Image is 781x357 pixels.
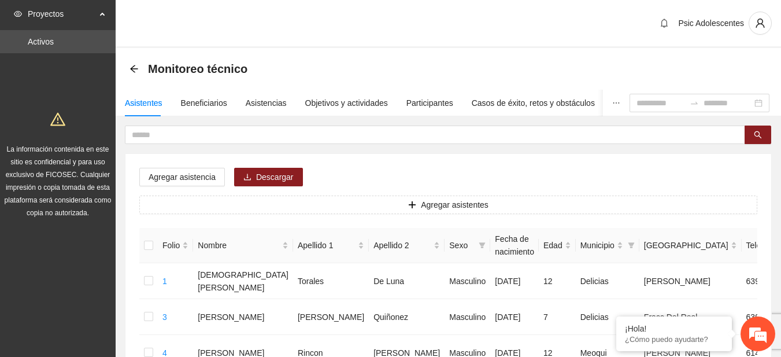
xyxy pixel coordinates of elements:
div: Objetivos y actividades [305,97,388,109]
div: Beneficiarios [181,97,227,109]
td: Fracc Del Real [639,299,742,335]
div: Asistentes [125,97,162,109]
a: Activos [28,37,54,46]
span: Apellido 1 [298,239,356,252]
span: arrow-left [129,64,139,73]
span: Municipio [580,239,615,252]
td: [DATE] [490,299,539,335]
button: Agregar asistencia [139,168,225,186]
div: ¡Hola! [625,324,723,333]
td: De Luna [369,263,445,299]
th: Apellido 1 [293,228,369,263]
td: Quiñonez [369,299,445,335]
a: 1 [162,277,167,286]
span: filter [476,237,488,254]
span: bell [656,19,673,28]
div: Asistencias [246,97,287,109]
span: La información contenida en este sitio es confidencial y para uso exclusivo de FICOSEC. Cualquier... [5,145,112,217]
span: Psic Adolescentes [678,19,744,28]
button: user [749,12,772,35]
span: Agregar asistencia [149,171,216,183]
td: Delicias [576,263,639,299]
td: [PERSON_NAME] [193,299,293,335]
span: eye [14,10,22,18]
th: Colonia [639,228,742,263]
td: [DEMOGRAPHIC_DATA][PERSON_NAME] [193,263,293,299]
td: [PERSON_NAME] [639,263,742,299]
span: Sexo [449,239,474,252]
div: Chatee con nosotros ahora [60,59,194,74]
th: Folio [158,228,193,263]
span: Edad [543,239,562,252]
div: Minimizar ventana de chat en vivo [190,6,217,34]
span: Descargar [256,171,294,183]
span: ellipsis [612,99,620,107]
div: Casos de éxito, retos y obstáculos [472,97,595,109]
td: Masculino [445,299,490,335]
td: Delicias [576,299,639,335]
th: Municipio [576,228,639,263]
span: Estamos en línea. [67,114,160,231]
span: Folio [162,239,180,252]
span: filter [628,242,635,249]
p: ¿Cómo puedo ayudarte? [625,335,723,344]
th: Nombre [193,228,293,263]
span: Apellido 2 [373,239,431,252]
div: Participantes [406,97,453,109]
span: Nombre [198,239,280,252]
td: Masculino [445,263,490,299]
th: Edad [539,228,576,263]
button: search [745,126,771,144]
button: bell [655,14,673,32]
th: Apellido 2 [369,228,445,263]
span: Monitoreo técnico [148,60,247,78]
span: plus [408,201,416,210]
td: [PERSON_NAME] [293,299,369,335]
span: swap-right [690,98,699,108]
span: Agregar asistentes [421,198,488,211]
a: 3 [162,312,167,322]
span: to [690,98,699,108]
span: [GEOGRAPHIC_DATA] [644,239,728,252]
td: [DATE] [490,263,539,299]
div: Back [129,64,139,74]
span: filter [625,237,637,254]
span: warning [50,112,65,127]
span: Proyectos [28,2,96,25]
td: 12 [539,263,576,299]
td: Torales [293,263,369,299]
span: search [754,131,762,140]
button: ellipsis [603,90,630,116]
td: 7 [539,299,576,335]
button: plusAgregar asistentes [139,196,757,214]
textarea: Escriba su mensaje y pulse “Intro” [6,235,220,276]
span: filter [479,242,486,249]
span: user [749,18,771,28]
span: download [243,173,251,182]
th: Fecha de nacimiento [490,228,539,263]
button: downloadDescargar [234,168,303,186]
